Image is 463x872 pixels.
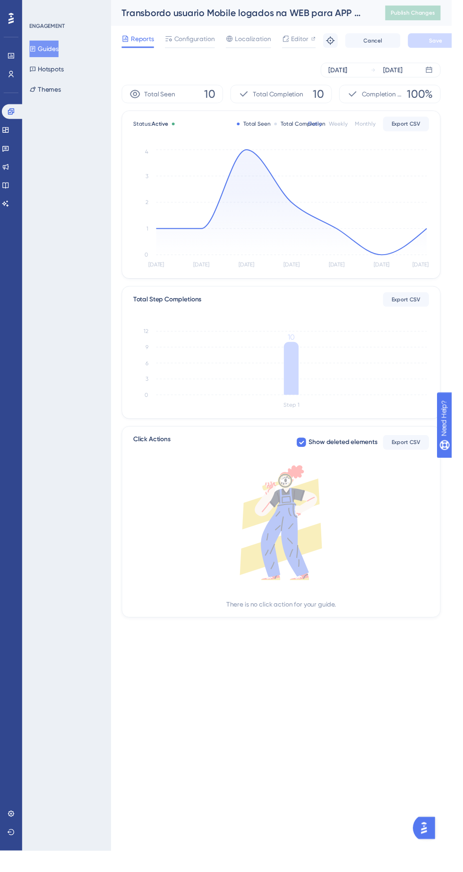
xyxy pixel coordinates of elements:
span: 10 [209,89,221,104]
tspan: [DATE] [245,268,261,275]
button: Export CSV [393,120,440,135]
span: Show deleted elements [317,448,387,459]
button: Hotspots [30,62,65,79]
iframe: UserGuiding AI Assistant Launcher [423,835,452,863]
span: Export CSV [402,450,431,457]
div: Transbordo usuario Mobile logados na WEB para APP - de [DATE] até [125,7,371,20]
span: Cancel [373,38,392,45]
div: Total Step Completions [137,301,206,313]
span: Total Seen [148,91,180,102]
span: Export CSV [402,303,431,311]
tspan: [DATE] [291,268,307,275]
span: Export CSV [402,123,431,131]
tspan: 3 [149,177,152,184]
button: Guides [30,42,60,59]
span: Save [440,38,453,45]
span: Status: [137,123,172,131]
tspan: 10 [295,341,302,350]
button: Export CSV [393,299,440,315]
span: Reports [134,34,158,45]
span: Editor [299,34,316,45]
div: [DATE] [337,66,356,77]
tspan: 2 [149,204,152,211]
div: There is no click action for your guide. [232,614,344,625]
span: Publish Changes [401,9,446,17]
tspan: 12 [147,336,152,343]
tspan: 9 [149,353,152,359]
tspan: [DATE] [337,268,353,275]
button: Themes [30,83,62,100]
div: Total Completion [281,123,334,131]
span: Total Completion [259,91,311,102]
span: Active [155,124,172,130]
span: 100% [417,89,444,104]
div: Total Seen [243,123,277,131]
tspan: 0 [148,402,152,408]
span: Click Actions [137,445,175,462]
span: 10 [321,89,332,104]
button: Cancel [354,34,411,49]
tspan: 4 [149,153,152,159]
span: Configuration [179,34,220,45]
button: Publish Changes [395,6,452,21]
div: Monthly [364,123,385,131]
tspan: [DATE] [198,268,214,275]
button: Export CSV [393,446,440,461]
span: Localization [241,34,278,45]
tspan: 1 [150,231,152,238]
tspan: 3 [149,385,152,392]
span: Completion Rate [371,91,413,102]
tspan: [DATE] [423,268,439,275]
tspan: Step 1 [291,412,307,419]
div: Weekly [337,123,356,131]
tspan: 0 [148,258,152,265]
div: ENGAGEMENT [30,23,66,30]
div: [DATE] [393,66,412,77]
tspan: 6 [149,369,152,376]
tspan: [DATE] [383,268,399,275]
tspan: [DATE] [152,268,168,275]
span: Need Help? [22,2,59,14]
